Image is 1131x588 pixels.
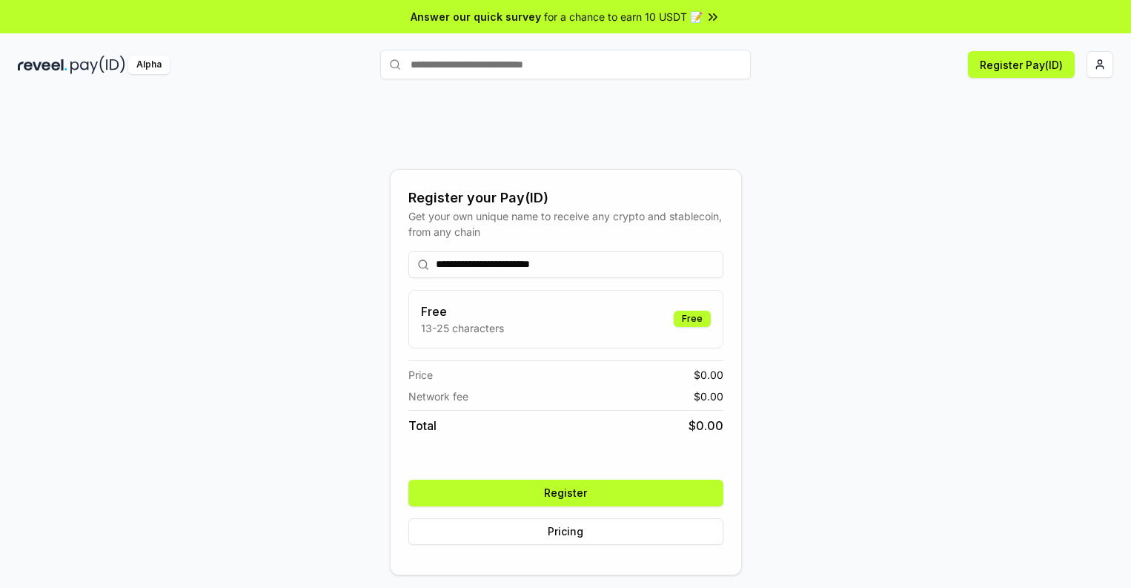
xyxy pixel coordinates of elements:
[408,480,723,506] button: Register
[674,311,711,327] div: Free
[128,56,170,74] div: Alpha
[408,208,723,240] div: Get your own unique name to receive any crypto and stablecoin, from any chain
[70,56,125,74] img: pay_id
[421,303,504,320] h3: Free
[408,188,723,208] div: Register your Pay(ID)
[689,417,723,435] span: $ 0.00
[694,367,723,383] span: $ 0.00
[411,9,541,24] span: Answer our quick survey
[18,56,67,74] img: reveel_dark
[408,417,437,435] span: Total
[408,518,723,545] button: Pricing
[544,9,703,24] span: for a chance to earn 10 USDT 📝
[408,367,433,383] span: Price
[694,389,723,404] span: $ 0.00
[968,51,1075,78] button: Register Pay(ID)
[421,320,504,336] p: 13-25 characters
[408,389,468,404] span: Network fee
